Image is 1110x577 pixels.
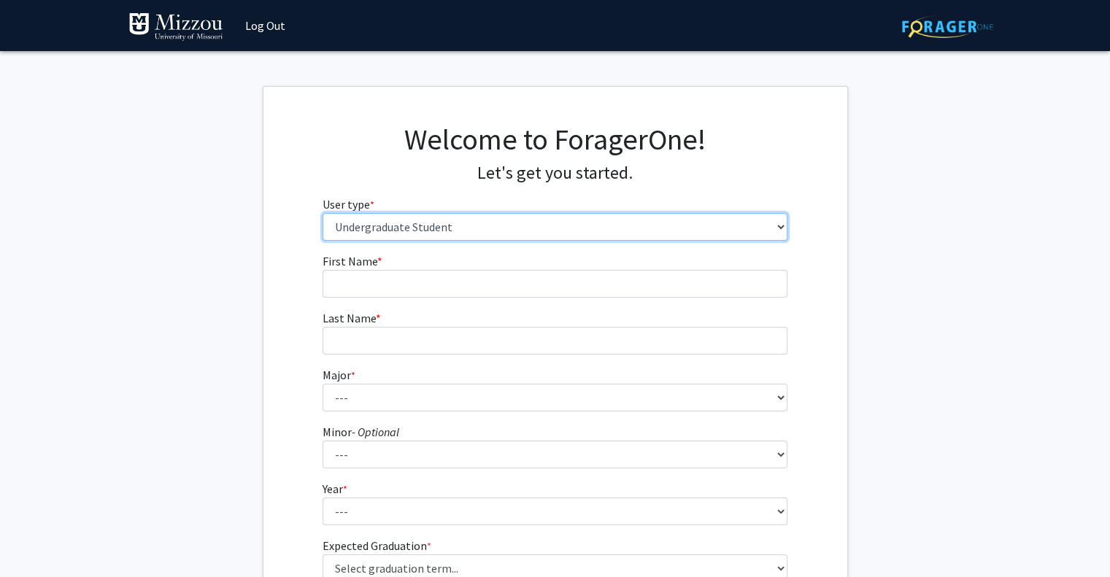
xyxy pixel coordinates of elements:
h1: Welcome to ForagerOne! [323,122,787,157]
label: Expected Graduation [323,537,431,554]
span: Last Name [323,311,376,325]
img: ForagerOne Logo [902,15,993,38]
label: User type [323,195,374,213]
label: Major [323,366,355,384]
h4: Let's get you started. [323,163,787,184]
i: - Optional [352,425,399,439]
span: First Name [323,254,377,268]
label: Year [323,480,347,497]
label: Minor [323,423,399,441]
iframe: Chat [11,511,62,566]
img: University of Missouri Logo [128,12,223,42]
